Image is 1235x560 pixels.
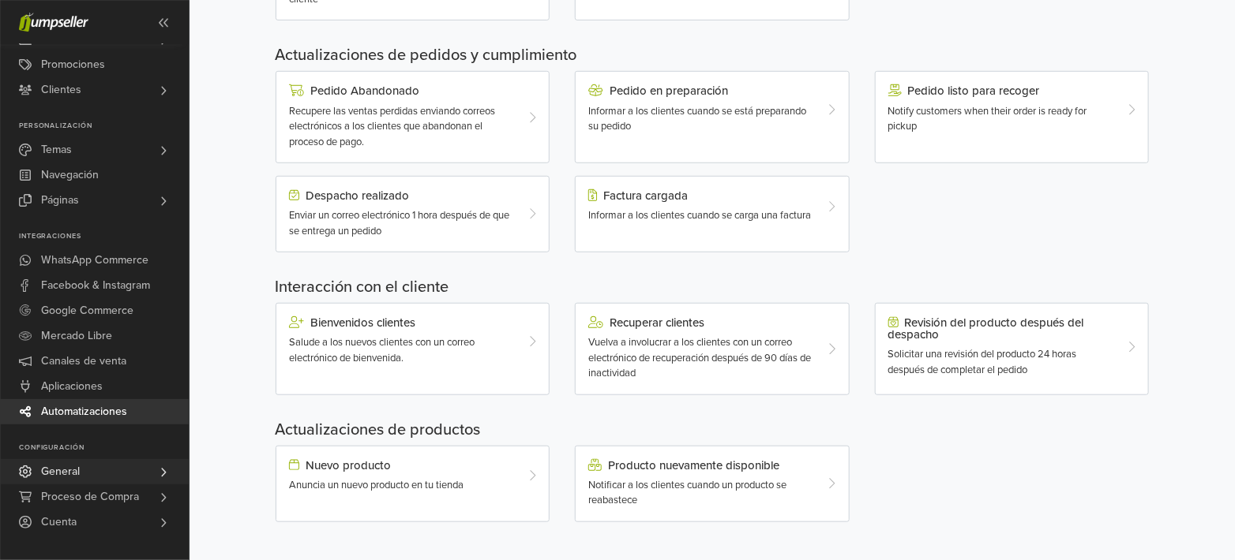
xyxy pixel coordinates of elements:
span: Solicitar una revisión del producto 24 horas después de completar el pedido [888,348,1077,376]
span: Promociones [41,52,105,77]
span: Páginas [41,188,79,213]
div: Pedido Abandonado [289,84,514,97]
div: Nuevo producto [289,459,514,472]
span: WhatsApp Commerce [41,248,148,273]
span: General [41,459,80,484]
span: Google Commerce [41,298,133,323]
span: Aplicaciones [41,374,103,399]
div: Pedido listo para recoger [888,84,1113,97]
p: Configuración [19,443,189,453]
span: Canales de venta [41,349,126,374]
span: Navegación [41,162,99,188]
div: Pedido en preparación [588,84,813,97]
span: Vuelva a involucrar a los clientes con un correo electrónico de recuperación después de 90 días d... [588,336,811,379]
span: Automatizaciones [41,399,127,424]
div: Bienvenidos clientes [289,316,514,329]
span: Cuenta [41,510,77,535]
h5: Actualizaciones de productos [275,420,1150,439]
span: Facebook & Instagram [41,273,150,298]
span: Salude a los nuevos clientes con un correo electrónico de bienvenida. [289,336,475,364]
div: Recuperar clientes [588,316,813,329]
span: Informar a los clientes cuando se está preparando su pedido [588,105,806,133]
span: Notificar a los clientes cuando un producto se reabastece [588,479,786,507]
div: Producto nuevamente disponible [588,459,813,472]
h5: Interacción con el cliente [275,278,1150,297]
span: Mercado Libre [41,323,112,349]
span: Recupere las ventas perdidas enviando correos electrónicos a los clientes que abandonan el proces... [289,105,495,148]
span: Enviar un correo electrónico 1 hora después de que se entrega un pedido [289,209,509,237]
span: Proceso de Compra [41,484,139,510]
span: Notify customers when their order is ready for pickup [888,105,1087,133]
span: Anuncia un nuevo producto en tu tienda [289,479,464,491]
p: Integraciones [19,232,189,241]
p: Personalización [19,121,189,131]
span: Informar a los clientes cuando se carga una factura [588,209,811,222]
div: Factura cargada [588,189,813,202]
span: Temas [41,137,72,162]
div: Revisión del producto después del despacho [888,316,1113,341]
span: Clientes [41,77,81,103]
div: Despacho realizado [289,189,514,202]
h5: Actualizaciones de pedidos y cumplimiento [275,46,1150,65]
